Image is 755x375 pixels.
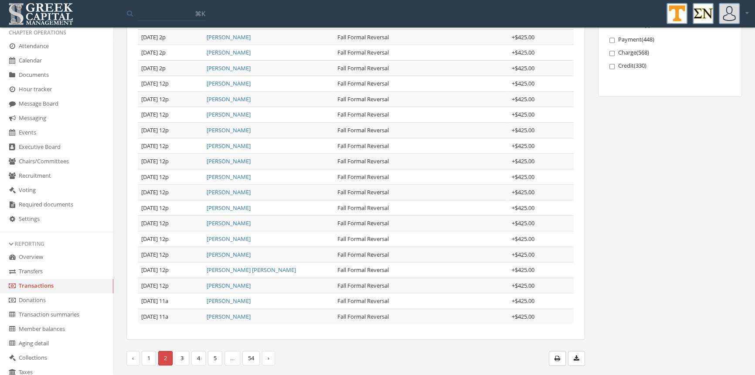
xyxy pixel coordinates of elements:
a: [PERSON_NAME] [207,48,251,56]
a: [PERSON_NAME] [207,297,251,305]
span: + $425.00 [512,188,534,196]
div: Reporting [9,240,105,248]
td: Fall Formal Reversal [334,216,508,231]
span: + $425.00 [512,48,534,56]
span: + $425.00 [512,173,534,181]
td: [DATE] 12p [138,262,203,278]
a: [PERSON_NAME] [207,235,251,243]
span: + $425.00 [512,204,534,212]
td: [DATE] 12p [138,200,203,216]
span: + $425.00 [512,126,534,134]
td: Fall Formal Reversal [334,185,508,200]
input: Credit(330) [609,64,615,69]
span: + $425.00 [512,95,534,103]
td: Fall Formal Reversal [334,278,508,293]
td: Fall Formal Reversal [334,138,508,154]
a: [PERSON_NAME] [207,313,251,320]
span: + $425.00 [512,266,534,274]
td: [DATE] 12p [138,278,203,293]
a: [PERSON_NAME] [PERSON_NAME] [207,266,296,274]
td: Fall Formal Reversal [334,60,508,76]
span: ⌘K [195,9,205,18]
li: More [225,351,240,365]
td: Fall Formal Reversal [334,262,508,278]
a: 5 [208,351,222,365]
td: Fall Formal Reversal [334,45,508,61]
a: 3 [175,351,189,365]
span: + $425.00 [512,110,534,118]
a: [PERSON_NAME] [207,251,251,258]
input: Payment(448) [609,38,615,43]
a: [PERSON_NAME] [207,157,251,165]
span: + $425.00 [512,219,534,227]
td: Fall Formal Reversal [334,76,508,92]
a: [PERSON_NAME] [207,204,251,212]
a: [PERSON_NAME] [207,110,251,118]
a: [PERSON_NAME] [207,126,251,134]
a: [PERSON_NAME] [207,95,251,103]
span: … [224,351,240,365]
td: Fall Formal Reversal [334,107,508,123]
span: + $425.00 [512,313,534,320]
td: [DATE] 12p [138,185,203,200]
a: 4 [191,351,206,365]
input: Charge(568) [609,51,615,56]
td: [DATE] 2p [138,29,203,45]
td: Fall Formal Reversal [334,123,508,138]
a: [PERSON_NAME] [207,219,251,227]
td: Fall Formal Reversal [334,309,508,324]
td: [DATE] 2p [138,45,203,61]
td: [DATE] 11a [138,309,203,324]
a: [PERSON_NAME] [207,188,251,196]
td: [DATE] 11a [138,293,203,309]
a: [PERSON_NAME] [207,64,251,72]
span: + $425.00 [512,33,534,41]
a: › [262,351,275,365]
span: + $425.00 [512,251,534,258]
span: + $425.00 [512,282,534,289]
span: + $425.00 [512,297,534,305]
td: [DATE] 12p [138,91,203,107]
label: Credit ( 330 ) [609,62,731,70]
td: [DATE] 12p [138,107,203,123]
td: [DATE] 12p [138,169,203,185]
td: Fall Formal Reversal [334,231,508,247]
td: [DATE] 12p [138,231,203,247]
a: [PERSON_NAME] [207,79,251,87]
span: + $425.00 [512,157,534,165]
td: [DATE] 12p [138,154,203,169]
td: Fall Formal Reversal [334,293,508,309]
td: [DATE] 2p [138,60,203,76]
a: [PERSON_NAME] [207,173,251,181]
span: 2 [158,351,173,365]
a: [PERSON_NAME] [207,142,251,150]
td: Fall Formal Reversal [334,169,508,185]
td: [DATE] 12p [138,216,203,231]
td: Fall Formal Reversal [334,91,508,107]
a: 54 [242,351,260,365]
a: [PERSON_NAME] [207,282,251,289]
td: Fall Formal Reversal [334,247,508,262]
li: Prev [126,351,139,365]
span: + $425.00 [512,142,534,150]
a: [PERSON_NAME] [207,33,251,41]
span: + $425.00 [512,235,534,243]
td: Fall Formal Reversal [334,154,508,169]
span: + $425.00 [512,79,534,87]
td: [DATE] 12p [138,76,203,92]
td: [DATE] 12p [138,138,203,154]
label: Payment ( 448 ) [609,35,731,44]
td: Fall Formal Reversal [334,29,508,45]
label: Charge ( 568 ) [609,48,731,57]
a: 1 [142,351,156,365]
td: [DATE] 12p [138,123,203,138]
a: ‹ [126,351,139,365]
span: + $425.00 [512,64,534,72]
li: Next [262,351,275,365]
td: [DATE] 12p [138,247,203,262]
td: Fall Formal Reversal [334,200,508,216]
